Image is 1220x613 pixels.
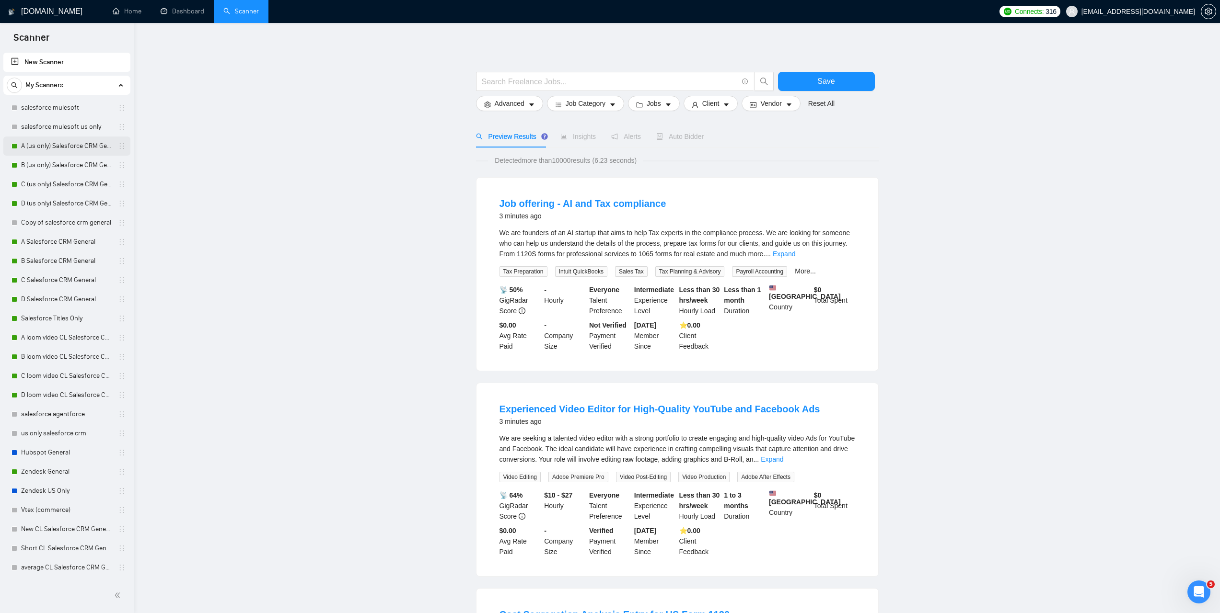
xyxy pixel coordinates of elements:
b: ⭐️ 0.00 [679,321,700,329]
button: idcardVendorcaret-down [742,96,800,111]
span: Payroll Accounting [732,266,787,277]
a: Reset All [808,98,835,109]
b: - [544,321,546,329]
div: Client Feedback [677,525,722,557]
div: Experience Level [632,490,677,522]
span: search [7,82,22,89]
span: caret-down [609,101,616,108]
div: Payment Verified [587,320,632,352]
span: caret-down [665,101,672,108]
a: salesforce mulesoft us only [21,117,112,136]
div: Tooltip anchor [540,132,549,141]
span: holder [118,257,126,265]
b: 📡 50% [500,286,523,294]
span: holder [118,525,126,533]
a: Zendesk US Only [21,481,112,500]
span: caret-down [723,101,730,108]
span: Vendor [760,98,781,109]
span: idcard [750,101,756,108]
a: Expand [761,455,783,463]
span: area-chart [560,133,567,140]
span: holder [118,181,126,188]
span: holder [118,142,126,150]
a: A loom video CL Salesforce CRM General [21,328,112,347]
button: folderJobscaret-down [628,96,680,111]
div: Total Spent [812,284,857,316]
span: user [1069,8,1075,15]
div: Country [767,284,812,316]
span: Connects: [1015,6,1044,17]
span: holder [118,372,126,380]
span: holder [118,487,126,495]
span: holder [118,334,126,341]
span: caret-down [786,101,792,108]
b: ⭐️ 0.00 [679,527,700,534]
span: holder [118,430,126,437]
b: - [544,527,546,534]
a: C Salesforce CRM General [21,271,112,290]
a: D Salesforce CRM General [21,290,112,309]
a: D (us only) Salesforce CRM General [21,194,112,213]
a: B loom video CL Salesforce CRM General [21,347,112,366]
b: Everyone [589,286,619,294]
span: info-circle [742,79,748,85]
span: search [476,133,483,140]
span: ... [765,250,771,258]
a: Salesforce Titles Only [21,309,112,328]
b: $0.00 [500,321,516,329]
a: Hubspot General [21,443,112,462]
div: Hourly Load [677,490,722,522]
a: D loom video CL Salesforce CRM General [21,386,112,405]
div: Total Spent [812,490,857,522]
b: [GEOGRAPHIC_DATA] [769,284,841,300]
span: Adobe Premiere Pro [548,472,608,482]
a: searchScanner [223,7,259,15]
li: New Scanner [3,53,130,72]
div: Hourly Load [677,284,722,316]
iframe: Intercom live chat [1187,580,1210,603]
button: search [755,72,774,91]
span: holder [118,410,126,418]
b: [GEOGRAPHIC_DATA] [769,490,841,506]
span: Insights [560,133,596,140]
div: Client Feedback [677,320,722,352]
a: Vtex (commerce) [21,500,112,520]
span: holder [118,506,126,514]
span: Detected more than 10000 results (6.23 seconds) [488,155,643,166]
a: C loom video CL Salesforce CRM General [21,366,112,386]
span: setting [484,101,491,108]
div: Talent Preference [587,490,632,522]
b: Intermediate [634,491,674,499]
span: holder [118,564,126,571]
div: Member Since [632,525,677,557]
a: More... [795,267,816,275]
div: 3 minutes ago [500,210,666,222]
span: Intuit QuickBooks [555,266,607,277]
div: Member Since [632,320,677,352]
a: A Salesforce CRM General [21,232,112,251]
div: GigRadar Score [498,284,543,316]
div: Country [767,490,812,522]
span: robot [656,133,663,140]
a: C (us only) Salesforce CRM General [21,175,112,194]
div: Duration [722,490,767,522]
span: Advanced [495,98,524,109]
span: Tax Planning & Advisory [655,266,725,277]
span: holder [118,295,126,303]
a: us only salesforce crm [21,424,112,443]
a: loom video CL Salesforce CRM General [21,577,112,596]
div: Talent Preference [587,284,632,316]
img: 🇺🇸 [769,284,776,291]
a: average CL Salesforce CRM General [21,558,112,577]
a: Job offering - AI and Tax compliance [500,198,666,209]
div: Avg Rate Paid [498,525,543,557]
b: Everyone [589,491,619,499]
b: [DATE] [634,321,656,329]
a: Zendesk General [21,462,112,481]
span: Scanner [6,31,57,51]
span: notification [611,133,618,140]
span: holder [118,468,126,476]
span: info-circle [519,307,525,314]
a: B Salesforce CRM General [21,251,112,271]
span: folder [636,101,643,108]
